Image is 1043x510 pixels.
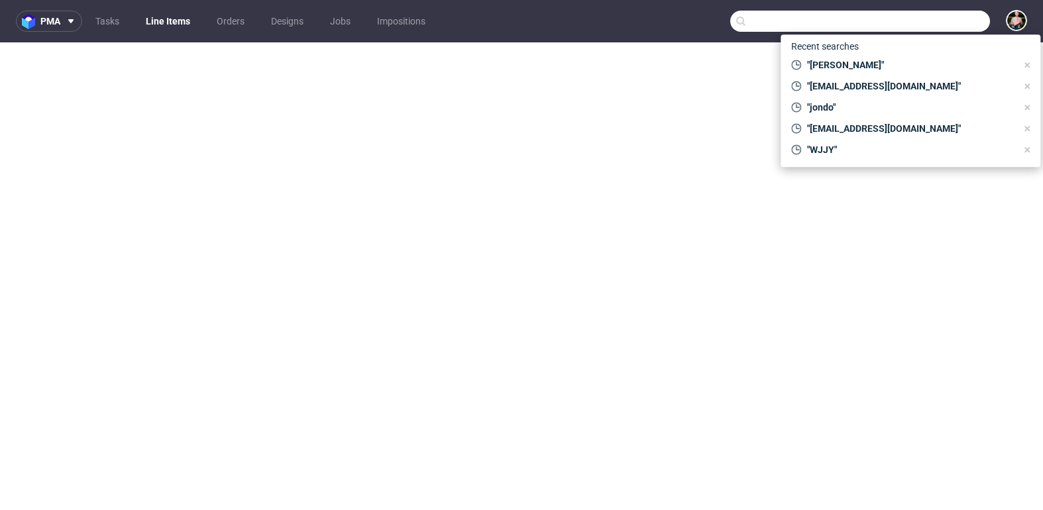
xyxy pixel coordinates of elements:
a: Impositions [369,11,433,32]
span: "[EMAIL_ADDRESS][DOMAIN_NAME]" [802,122,1017,135]
a: Orders [209,11,252,32]
a: Tasks [87,11,127,32]
img: logo [22,14,40,29]
span: pma [40,17,60,26]
span: "[EMAIL_ADDRESS][DOMAIN_NAME]" [802,79,1017,93]
span: Recent searches [786,36,864,57]
span: "[PERSON_NAME]" [802,58,1017,72]
a: Designs [263,11,311,32]
span: "WJJY" [802,143,1017,156]
a: Jobs [322,11,358,32]
button: pma [16,11,82,32]
img: Marta Tomaszewska [1007,11,1026,30]
a: Line Items [138,11,198,32]
span: "jondo" [802,101,1017,114]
